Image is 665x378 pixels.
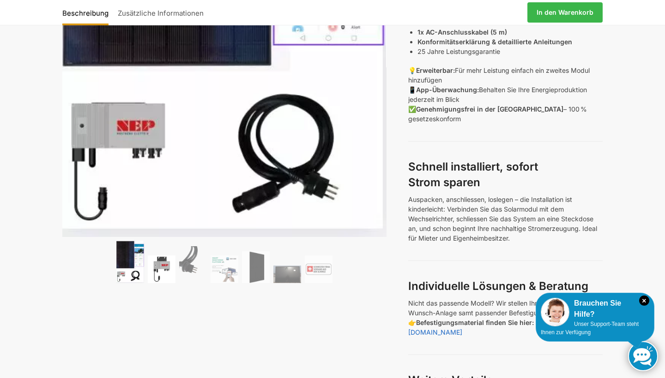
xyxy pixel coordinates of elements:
i: Schließen [639,295,649,306]
img: Customer service [541,298,569,326]
div: Brauchen Sie Hilfe? [541,298,649,320]
strong: Individuelle Lösungen & Beratung [408,279,588,293]
strong: App-Überwachung: [416,86,479,94]
a: Zusätzliche Informationen [113,1,208,24]
p: Auspacken, anschliessen, loslegen – die Installation ist kinderleicht: Verbinden Sie das Solarmod... [408,195,603,243]
li: 25 Jahre Leistungsgarantie [417,47,603,56]
img: Balkonkraftwerk 405/600 Watt erweiterbar – Bild 4 [211,255,238,283]
img: Steckerfertig Plug & Play mit 410 Watt [116,241,144,283]
span: Unser Support-Team steht Ihnen zur Verfügung [541,321,639,336]
img: Anschlusskabel-3meter_schweizer-stecker [179,246,207,283]
strong: Befestigungsmaterial finden Sie hier: [416,319,534,326]
img: Nep 600 [148,255,175,283]
a: Beschreibung [62,1,113,24]
strong: 1x AC-Anschlusskabel (5 m) [417,28,507,36]
img: TommaTech Vorderseite [242,251,270,283]
strong: Erweiterbar: [416,66,455,74]
p: Nicht das passende Modell? Wir stellen Ihnen gerne Ihre Wunsch-Anlage samt passender Befestigung ... [408,298,603,337]
img: Balkonkraftwerk 405/600 Watt erweiterbar – Bild 6 [273,266,301,283]
strong: Konformitätserklärung & detaillierte Anleitungen [417,38,572,46]
strong: Genehmigungsfrei in der [GEOGRAPHIC_DATA] [416,105,563,113]
strong: Schnell installiert, sofort Strom sparen [408,160,538,189]
a: In den Warenkorb [527,2,603,23]
img: Balkonkraftwerk 405/600 Watt erweiterbar – Bild 7 [305,255,332,283]
p: 💡 Für mehr Leistung einfach ein zweites Modul hinzufügen 📱 Behalten Sie Ihre Energieproduktion je... [408,65,603,124]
